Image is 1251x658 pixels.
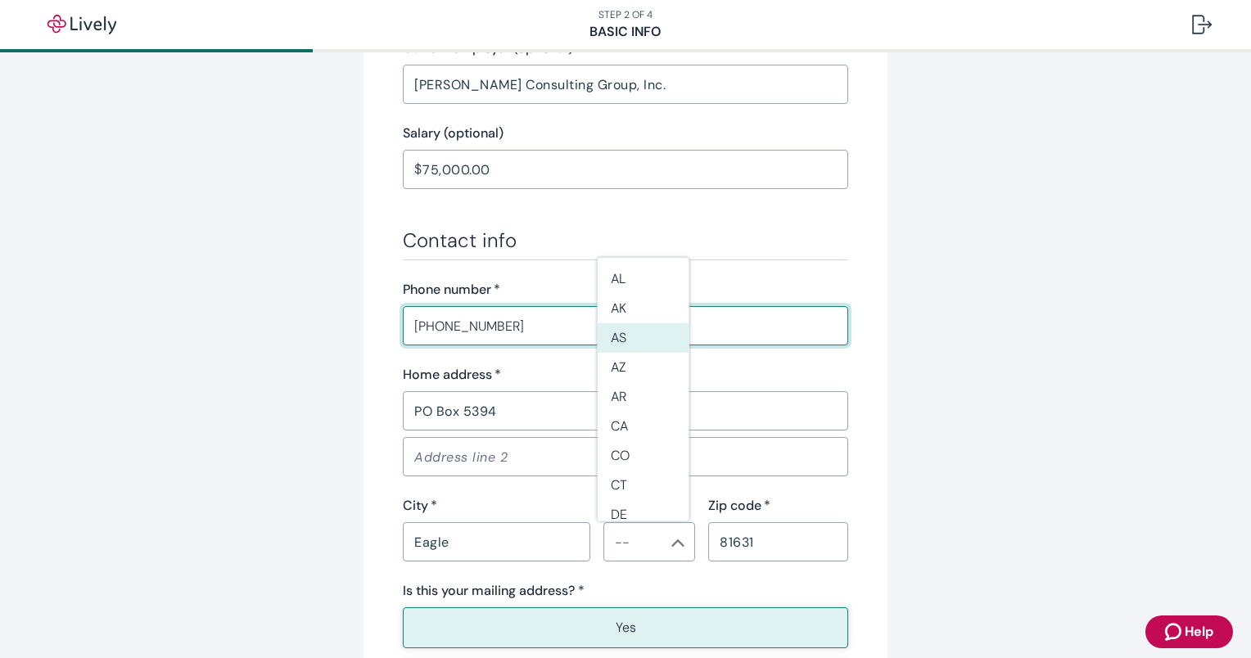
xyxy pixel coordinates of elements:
[598,294,689,323] li: AK
[598,353,689,382] li: AZ
[1179,5,1225,44] button: Log out
[422,153,848,186] input: $0.00
[1165,622,1185,642] svg: Zendesk support icon
[403,394,848,427] input: Address line 1
[671,536,684,549] svg: Chevron icon
[708,496,770,516] label: Zip code
[403,440,848,473] input: Address line 2
[708,525,848,558] input: Zip code
[598,382,689,412] li: AR
[403,607,848,648] button: Yes
[403,280,500,300] label: Phone number
[598,441,689,471] li: CO
[403,228,848,253] h3: Contact info
[403,496,437,516] label: City
[670,534,686,551] button: Close
[598,500,689,530] li: DE
[36,15,128,34] img: Lively
[414,160,422,179] p: $
[608,530,663,553] input: --
[598,471,689,500] li: CT
[403,124,504,143] label: Salary (optional)
[403,525,590,558] input: City
[616,618,636,638] p: Yes
[1145,615,1233,648] button: Zendesk support iconHelp
[598,264,689,294] li: AL
[598,412,689,441] li: CA
[1185,622,1213,642] span: Help
[403,309,848,342] input: (555) 555-5555
[598,323,689,353] li: AS
[403,365,501,385] label: Home address
[403,581,585,601] label: Is this your mailing address? *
